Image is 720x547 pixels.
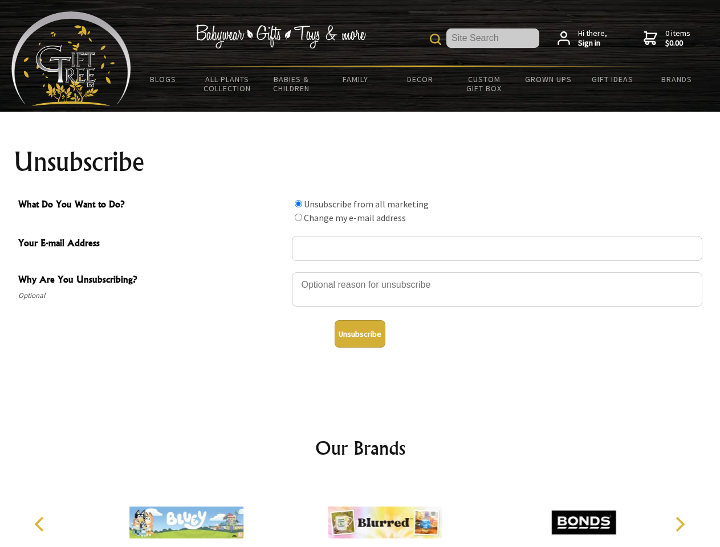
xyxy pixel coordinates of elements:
[335,320,385,348] button: Unsubscribe
[14,148,707,175] h1: Unsubscribe
[580,67,645,91] a: Gift Ideas
[18,289,286,303] span: Optional
[324,67,388,91] a: Family
[644,28,690,48] a: 0 items$0.00
[430,34,441,45] img: product search
[131,67,196,91] a: BLOGS
[558,28,607,48] a: Hi there,Sign in
[295,200,302,207] input: What Do You Want to Do?
[304,212,406,223] label: Change my e-mail address
[645,67,709,91] a: Brands
[446,28,539,48] input: Site Search
[516,67,580,91] a: Grown Ups
[23,434,698,462] h2: Our Brands
[195,25,366,48] img: Babywear - Gifts - Toys & more
[665,38,690,48] strong: $0.00
[292,272,702,307] textarea: Why Are You Unsubscribing?
[667,512,692,537] button: Next
[196,67,260,100] a: All Plants Collection
[18,272,286,289] span: Why Are You Unsubscribing?
[578,28,607,48] span: Hi there,
[259,67,324,100] a: Babies & Children
[18,197,286,214] span: What Do You Want to Do?
[452,67,516,100] a: Custom Gift Box
[295,214,302,221] input: What Do You Want to Do?
[292,236,702,261] input: Your E-mail Address
[11,11,131,106] img: Babyware - Gifts - Toys and more...
[304,198,429,210] label: Unsubscribe from all marketing
[665,28,690,48] span: 0 items
[29,512,54,537] button: Previous
[388,67,452,91] a: Decor
[18,236,286,252] span: Your E-mail Address
[578,38,607,48] strong: Sign in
